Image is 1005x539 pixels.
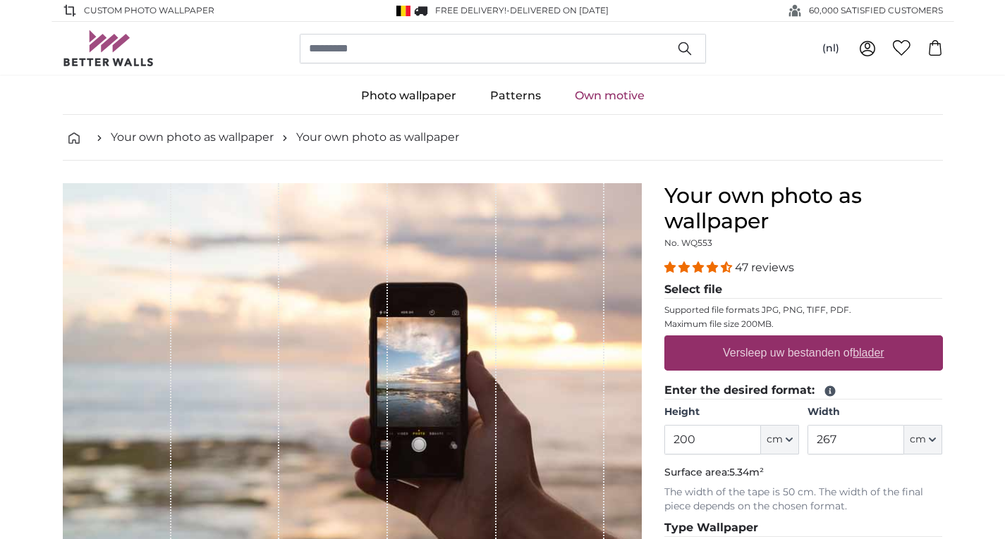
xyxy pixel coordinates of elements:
[822,42,839,54] font: (nl)
[664,466,729,478] font: Surface area:
[808,405,840,418] font: Width
[664,283,722,296] font: Select file
[575,89,645,102] font: Own motive
[296,129,459,146] a: Your own photo as wallpaper
[63,115,943,161] nav: breadcrumbs
[396,6,410,16] img: Belgium
[111,129,274,146] a: Your own photo as wallpaper
[473,78,558,114] a: Patterns
[664,405,700,418] font: Height
[664,485,923,512] font: The width of the tape is 50 cm. The width of the final piece depends on the chosen format.
[361,89,456,102] font: Photo wallpaper
[490,89,541,102] font: Patterns
[664,383,815,397] font: Enter the desired format:
[664,182,862,234] font: Your own photo as wallpaper
[506,5,510,16] font: -
[63,30,154,66] img: Betterwalls
[84,5,214,16] font: CUSTOM PHOTO WALLPAPER
[296,130,459,144] font: Your own photo as wallpaper
[664,318,774,329] font: Maximum file size 200MB.
[811,36,851,61] button: (nl)
[735,261,794,274] font: 47 reviews
[809,5,943,16] font: 60,000 SATISFIED CUSTOMERS
[344,78,473,114] a: Photo wallpaper
[664,237,712,248] font: No. WQ553
[664,261,735,274] span: 4.38 stars
[664,304,851,315] font: Supported file formats JPG, PNG, TIFF, PDF.
[510,5,609,16] font: Delivered on [DATE]
[910,433,926,445] font: cm
[767,433,783,445] font: cm
[435,5,506,16] font: FREE delivery!
[111,130,274,144] font: Your own photo as wallpaper
[558,78,662,114] a: Own motive
[729,466,764,478] font: 5.34m²
[664,521,758,534] font: Type Wallpaper
[761,425,799,454] button: cm
[904,425,942,454] button: cm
